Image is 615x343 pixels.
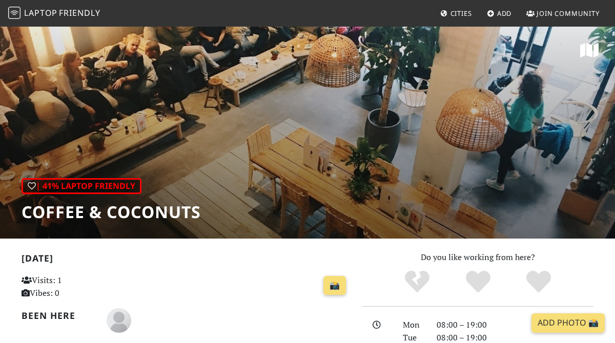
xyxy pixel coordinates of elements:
div: No [386,269,447,295]
a: Join Community [522,4,604,23]
a: 📸 [323,276,346,295]
span: Floor [107,314,131,325]
div: Yes [447,269,508,295]
a: Cities [436,4,476,23]
h1: Coffee & Coconuts [22,202,201,222]
a: Add Photo 📸 [531,313,605,333]
div: Mon [397,318,430,332]
h2: [DATE] [22,253,350,268]
div: Definitely! [508,269,569,295]
a: LaptopFriendly LaptopFriendly [8,5,100,23]
span: Friendly [59,7,100,18]
div: 08:00 – 19:00 [430,318,600,332]
p: Do you like working from here? [362,251,593,264]
div: | 41% Laptop Friendly [22,178,141,195]
span: Join Community [537,9,600,18]
h2: Been here [22,310,94,321]
img: LaptopFriendly [8,7,20,19]
a: Add [483,4,516,23]
span: Laptop [24,7,57,18]
span: Add [497,9,512,18]
p: Visits: 1 Vibes: 0 [22,274,123,300]
span: Cities [450,9,472,18]
img: blank-535327c66bd565773addf3077783bbfce4b00ec00e9fd257753287c682c7fa38.png [107,308,131,333]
